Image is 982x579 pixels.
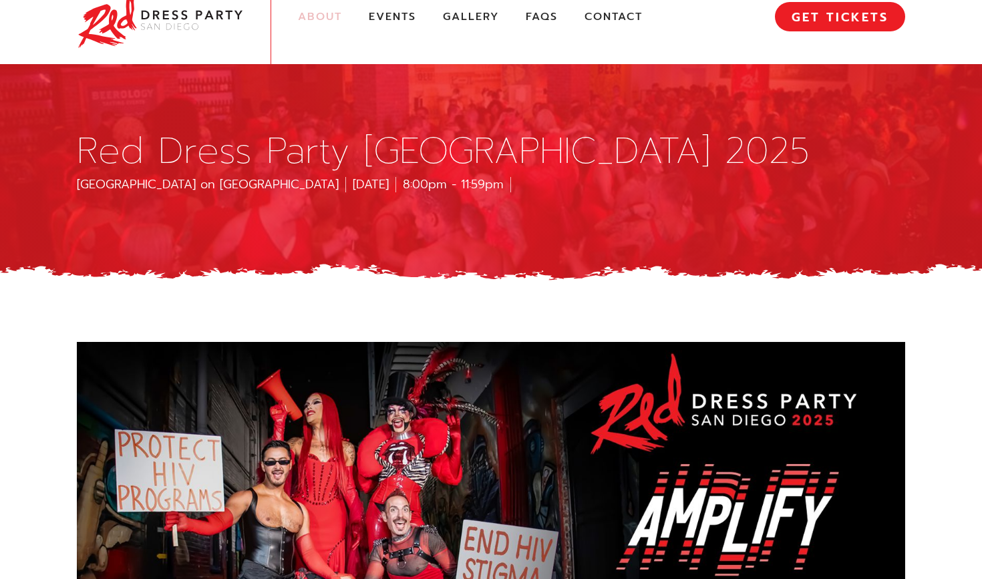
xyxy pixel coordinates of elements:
[585,10,643,24] a: Contact
[403,177,511,192] div: 8:00pm - 11:59pm
[77,133,810,169] h1: Red Dress Party [GEOGRAPHIC_DATA] 2025
[443,10,499,24] a: Gallery
[77,177,346,192] div: [GEOGRAPHIC_DATA] on [GEOGRAPHIC_DATA]
[775,2,905,31] a: GET TICKETS
[526,10,558,24] a: FAQs
[298,10,342,24] a: About
[353,177,396,192] div: [DATE]
[369,10,416,24] a: Events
